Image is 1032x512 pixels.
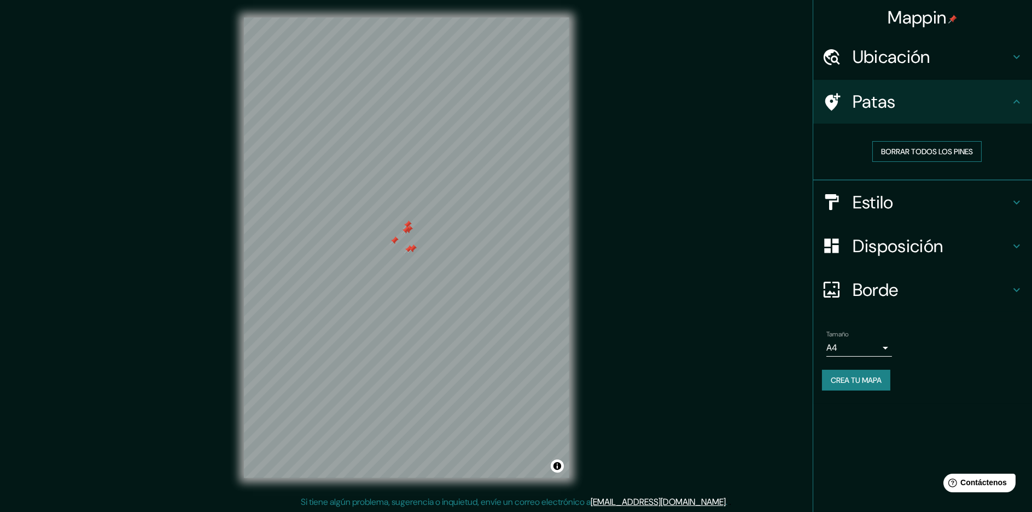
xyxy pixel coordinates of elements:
font: Crea tu mapa [831,375,882,385]
font: Borrar todos los pines [881,147,973,156]
div: Borde [813,268,1032,312]
font: Mappin [888,6,947,29]
div: Disposición [813,224,1032,268]
font: Tamaño [826,330,849,339]
canvas: Mapa [244,18,569,478]
font: . [727,496,729,508]
font: Ubicación [853,45,930,68]
img: pin-icon.png [948,15,957,24]
div: Ubicación [813,35,1032,79]
font: Borde [853,278,899,301]
font: Si tiene algún problema, sugerencia o inquietud, envíe un correo electrónico a [301,496,591,508]
a: [EMAIL_ADDRESS][DOMAIN_NAME] [591,496,726,508]
font: Estilo [853,191,894,214]
font: . [726,496,727,508]
font: Patas [853,90,896,113]
div: Patas [813,80,1032,124]
iframe: Lanzador de widgets de ayuda [935,469,1020,500]
button: Activar o desactivar atribución [551,459,564,473]
button: Crea tu mapa [822,370,890,391]
button: Borrar todos los pines [872,141,982,162]
font: Disposición [853,235,943,258]
div: A4 [826,339,892,357]
div: Estilo [813,181,1032,224]
font: A4 [826,342,837,353]
font: . [729,496,731,508]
